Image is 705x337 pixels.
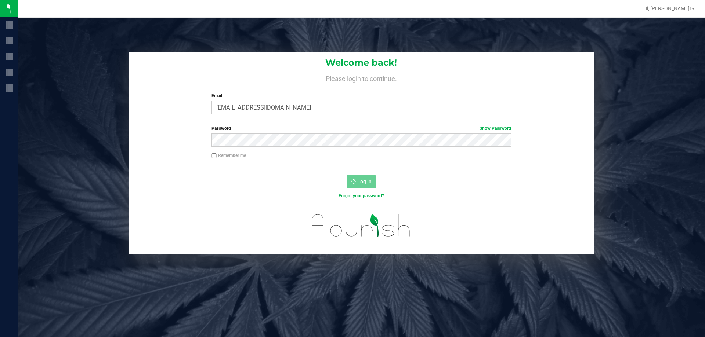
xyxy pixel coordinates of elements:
[357,179,372,184] span: Log In
[339,193,384,198] a: Forgot your password?
[129,73,594,82] h4: Please login to continue.
[211,152,246,159] label: Remember me
[303,207,419,244] img: flourish_logo.svg
[211,153,217,158] input: Remember me
[211,92,511,99] label: Email
[480,126,511,131] a: Show Password
[129,58,594,67] h1: Welcome back!
[347,175,376,188] button: Log In
[643,6,691,11] span: Hi, [PERSON_NAME]!
[211,126,231,131] span: Password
